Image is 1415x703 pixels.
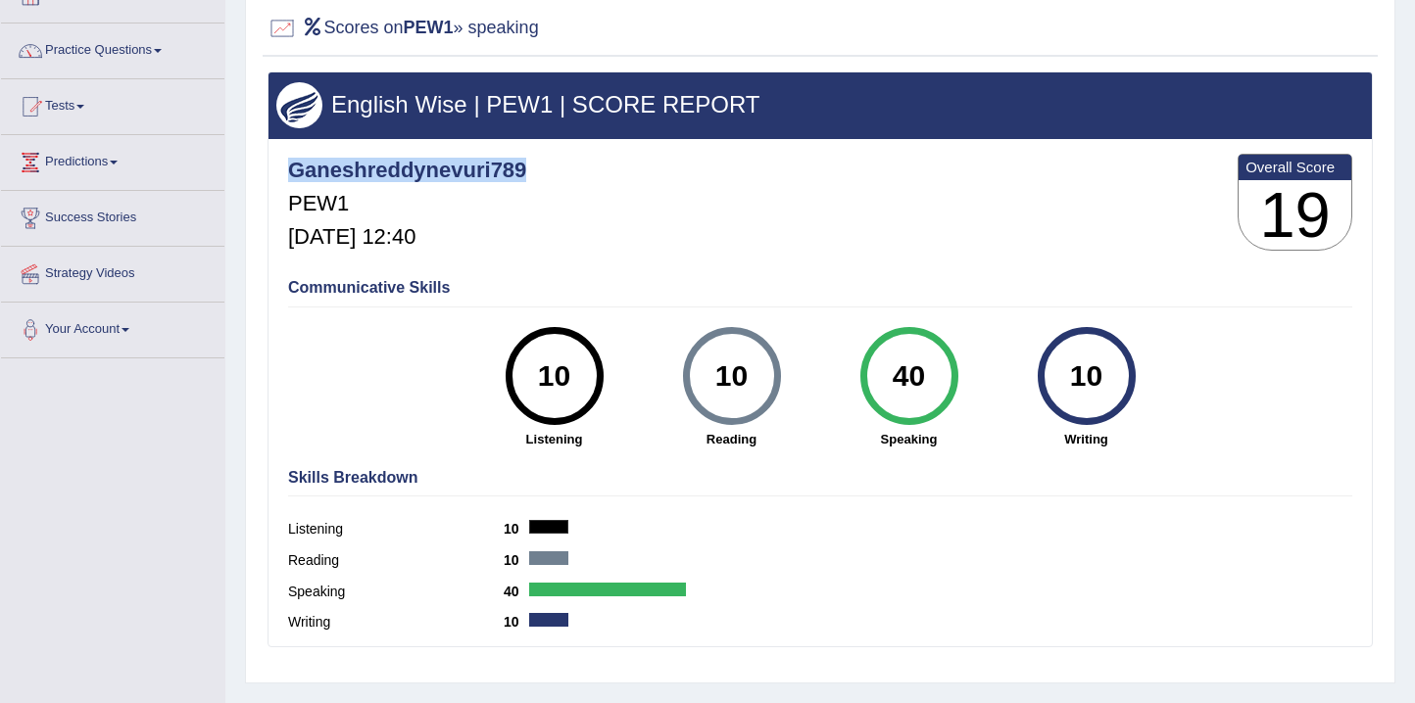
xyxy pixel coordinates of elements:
[696,335,767,417] div: 10
[504,552,529,568] b: 10
[1239,180,1351,251] h3: 19
[268,14,539,43] h2: Scores on » speaking
[276,92,1364,117] h3: English Wise | PEW1 | SCORE REPORT
[288,279,1352,297] h4: Communicative Skills
[1007,430,1165,448] strong: Writing
[518,335,590,417] div: 10
[288,159,526,182] h4: Ganeshreddynevuri789
[1245,159,1344,175] b: Overall Score
[1,303,224,351] a: Your Account
[288,550,504,571] label: Reading
[475,430,633,448] strong: Listening
[504,584,529,599] b: 40
[1,135,224,184] a: Predictions
[653,430,810,448] strong: Reading
[404,18,454,37] b: PEW1
[276,82,322,128] img: wings.png
[873,335,945,417] div: 40
[1,191,224,240] a: Success Stories
[830,430,988,448] strong: Speaking
[288,519,504,539] label: Listening
[1050,335,1122,417] div: 10
[288,612,504,633] label: Writing
[1,247,224,296] a: Strategy Videos
[1,79,224,128] a: Tests
[288,225,526,249] h5: [DATE] 12:40
[504,614,529,630] b: 10
[1,23,224,72] a: Practice Questions
[288,192,526,215] h5: PEW1
[504,521,529,537] b: 10
[288,469,1352,487] h4: Skills Breakdown
[288,582,504,602] label: Speaking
